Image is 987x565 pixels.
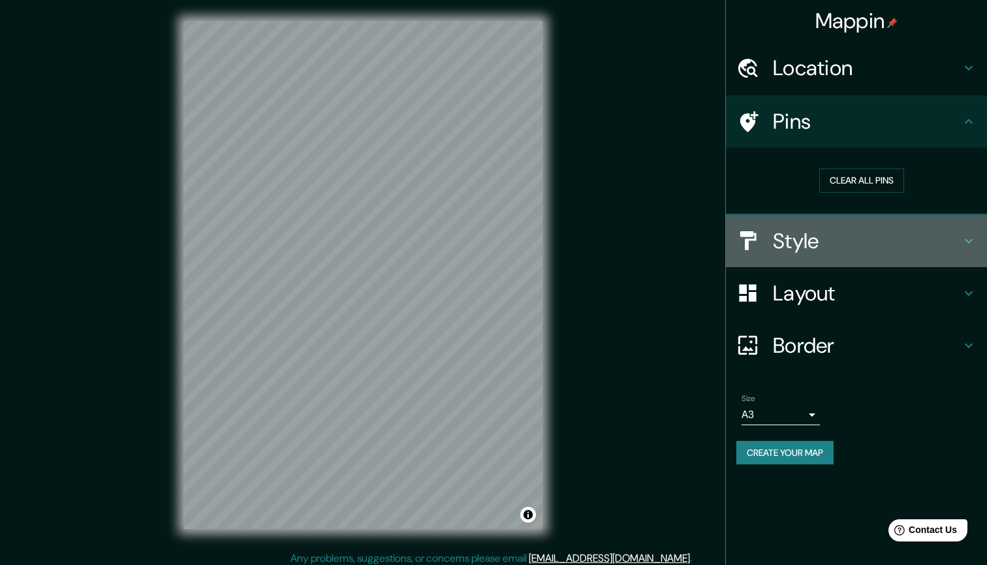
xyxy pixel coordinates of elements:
div: Pins [726,95,987,148]
h4: Mappin [815,8,898,34]
a: [EMAIL_ADDRESS][DOMAIN_NAME] [529,551,690,565]
div: Location [726,42,987,94]
div: Style [726,215,987,267]
h4: Style [773,228,961,254]
button: Toggle attribution [520,507,536,523]
h4: Location [773,55,961,81]
button: Create your map [736,441,834,465]
iframe: Help widget launcher [871,514,973,551]
label: Size [742,393,755,404]
h4: Pins [773,108,961,135]
h4: Layout [773,280,961,306]
div: A3 [742,404,820,425]
h4: Border [773,332,961,359]
canvas: Map [183,21,542,529]
button: Clear all pins [819,169,904,193]
img: pin-icon.png [887,18,898,28]
div: Border [726,319,987,372]
div: Layout [726,267,987,319]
